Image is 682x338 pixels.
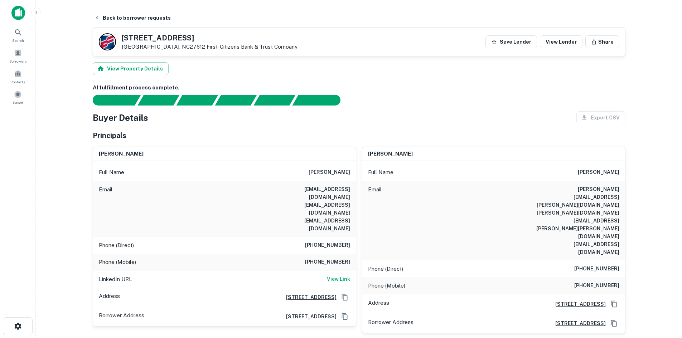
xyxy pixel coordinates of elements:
span: Search [12,38,24,43]
div: Sending borrower request to AI... [84,95,138,106]
span: Saved [13,100,23,106]
button: Share [585,35,619,48]
p: [GEOGRAPHIC_DATA], NC27612 [122,44,298,50]
a: [STREET_ADDRESS] [550,300,606,308]
button: Save Lender [485,35,537,48]
p: Address [368,299,389,309]
h4: Buyer Details [93,111,148,124]
a: [STREET_ADDRESS] [550,319,606,327]
div: Your request is received and processing... [137,95,179,106]
div: Principals found, AI now looking for contact information... [215,95,257,106]
button: View Property Details [93,62,169,75]
a: [STREET_ADDRESS] [280,313,337,320]
a: View Link [327,275,350,284]
div: AI fulfillment process complete. [292,95,349,106]
a: Saved [2,88,34,107]
p: Borrower Address [99,311,144,322]
div: Documents found, AI parsing details... [176,95,218,106]
a: View Lender [540,35,582,48]
h6: [EMAIL_ADDRESS][DOMAIN_NAME] [EMAIL_ADDRESS][DOMAIN_NAME] [EMAIL_ADDRESS][DOMAIN_NAME] [264,185,350,232]
p: Phone (Mobile) [99,258,136,266]
button: Copy Address [609,318,619,329]
p: Phone (Mobile) [368,281,405,290]
p: Full Name [368,168,393,177]
a: [STREET_ADDRESS] [280,293,337,301]
div: Principals found, still searching for contact information. This may take time... [253,95,295,106]
p: Email [368,185,382,256]
h6: [PERSON_NAME][EMAIL_ADDRESS][PERSON_NAME][DOMAIN_NAME] [PERSON_NAME][DOMAIN_NAME][EMAIL_ADDRESS][... [533,185,619,256]
h6: [PHONE_NUMBER] [305,258,350,266]
p: Phone (Direct) [99,241,134,250]
span: Contacts [11,79,25,85]
p: Full Name [99,168,124,177]
p: Phone (Direct) [368,265,403,273]
h6: [PERSON_NAME] [309,168,350,177]
a: Search [2,25,34,45]
a: Contacts [2,67,34,86]
h6: [PERSON_NAME] [368,150,413,158]
p: LinkedIn URL [99,275,132,284]
a: First-citizens Bank & Trust Company [207,44,298,50]
button: Back to borrower requests [91,11,174,24]
button: Copy Address [339,311,350,322]
iframe: Chat Widget [646,281,682,315]
button: Copy Address [609,299,619,309]
h6: View Link [327,275,350,283]
p: Email [99,185,112,232]
h6: [PHONE_NUMBER] [305,241,350,250]
span: Borrowers [9,58,26,64]
h6: [PHONE_NUMBER] [574,281,619,290]
button: Copy Address [339,292,350,303]
p: Address [99,292,120,303]
img: capitalize-icon.png [11,6,25,20]
h6: [PERSON_NAME] [578,168,619,177]
h6: [PHONE_NUMBER] [574,265,619,273]
h6: AI fulfillment process complete. [93,84,625,92]
a: Borrowers [2,46,34,65]
h5: [STREET_ADDRESS] [122,34,298,41]
h6: [PERSON_NAME] [99,150,144,158]
h5: Principals [93,130,126,141]
p: Borrower Address [368,318,413,329]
